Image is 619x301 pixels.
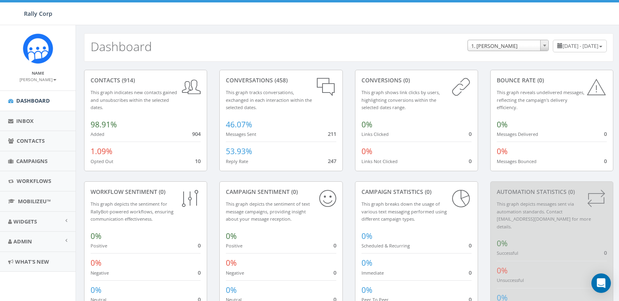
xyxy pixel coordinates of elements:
[91,188,201,196] div: Workflow Sentiment
[497,158,537,164] small: Messages Bounced
[361,89,440,110] small: This graph shows link clicks by users, highlighting conversions within the selected dates range.
[19,77,56,82] small: [PERSON_NAME]
[91,76,201,84] div: contacts
[226,146,252,157] span: 53.93%
[497,188,607,196] div: Automation Statistics
[19,75,56,83] a: [PERSON_NAME]
[120,76,135,84] span: (914)
[91,270,109,276] small: Negative
[497,201,591,230] small: This graph depicts messages sent via automation standards. Contact [EMAIL_ADDRESS][DOMAIN_NAME] f...
[17,137,45,144] span: Contacts
[361,119,372,130] span: 0%
[497,131,538,137] small: Messages Delivered
[290,188,298,196] span: (0)
[361,76,472,84] div: conversions
[13,238,32,245] span: Admin
[18,198,51,205] span: MobilizeU™
[91,40,152,53] h2: Dashboard
[195,157,201,165] span: 10
[497,238,508,249] span: 0%
[604,157,607,165] span: 0
[198,242,201,249] span: 0
[16,97,50,104] span: Dashboard
[497,76,607,84] div: Bounce Rate
[16,117,34,125] span: Inbox
[198,269,201,276] span: 0
[273,76,288,84] span: (458)
[328,130,336,138] span: 211
[497,89,584,110] small: This graph reveals undelivered messages, reflecting the campaign's delivery efficiency.
[157,188,165,196] span: (0)
[333,269,336,276] span: 0
[226,131,256,137] small: Messages Sent
[226,243,242,249] small: Positive
[91,285,102,295] span: 0%
[469,157,472,165] span: 0
[497,265,508,276] span: 0%
[91,131,104,137] small: Added
[226,258,237,268] span: 0%
[17,177,51,185] span: Workflows
[361,231,372,241] span: 0%
[32,70,44,76] small: Name
[23,33,53,64] img: Icon_1.png
[91,243,107,249] small: Positive
[91,89,177,110] small: This graph indicates new contacts gained and unsubscribes within the selected dates.
[361,258,372,268] span: 0%
[497,250,518,256] small: Successful
[361,131,389,137] small: Links Clicked
[468,40,548,52] span: 1. James Martin
[226,270,244,276] small: Negative
[361,188,472,196] div: Campaign Statistics
[361,243,410,249] small: Scheduled & Recurring
[226,231,237,241] span: 0%
[497,119,508,130] span: 0%
[91,231,102,241] span: 0%
[497,146,508,157] span: 0%
[226,158,248,164] small: Reply Rate
[467,40,549,51] span: 1. James Martin
[226,119,252,130] span: 46.07%
[563,42,598,49] span: [DATE] - [DATE]
[361,146,372,157] span: 0%
[567,188,575,196] span: (0)
[91,158,113,164] small: Opted Out
[16,157,48,165] span: Campaigns
[91,146,113,157] span: 1.09%
[91,119,117,130] span: 98.91%
[333,242,336,249] span: 0
[361,158,398,164] small: Links Not Clicked
[604,249,607,256] span: 0
[226,201,310,222] small: This graph depicts the sentiment of text message campaigns, providing insight about your message ...
[24,10,52,17] span: Rally Corp
[604,130,607,138] span: 0
[361,201,447,222] small: This graph breaks down the usage of various text messaging performed using different campaign types.
[469,130,472,138] span: 0
[328,157,336,165] span: 247
[91,258,102,268] span: 0%
[361,270,384,276] small: Immediate
[226,76,336,84] div: conversations
[591,273,611,293] div: Open Intercom Messenger
[536,76,544,84] span: (0)
[226,285,237,295] span: 0%
[91,201,173,222] small: This graph depicts the sentiment for RallyBot-powered workflows, ensuring communication effective...
[469,242,472,249] span: 0
[361,285,372,295] span: 0%
[192,130,201,138] span: 904
[497,277,524,283] small: Unsuccessful
[402,76,410,84] span: (0)
[226,188,336,196] div: Campaign Sentiment
[469,269,472,276] span: 0
[15,258,49,265] span: What's New
[13,218,37,225] span: Widgets
[423,188,431,196] span: (0)
[226,89,312,110] small: This graph tracks conversations, exchanged in each interaction within the selected dates.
